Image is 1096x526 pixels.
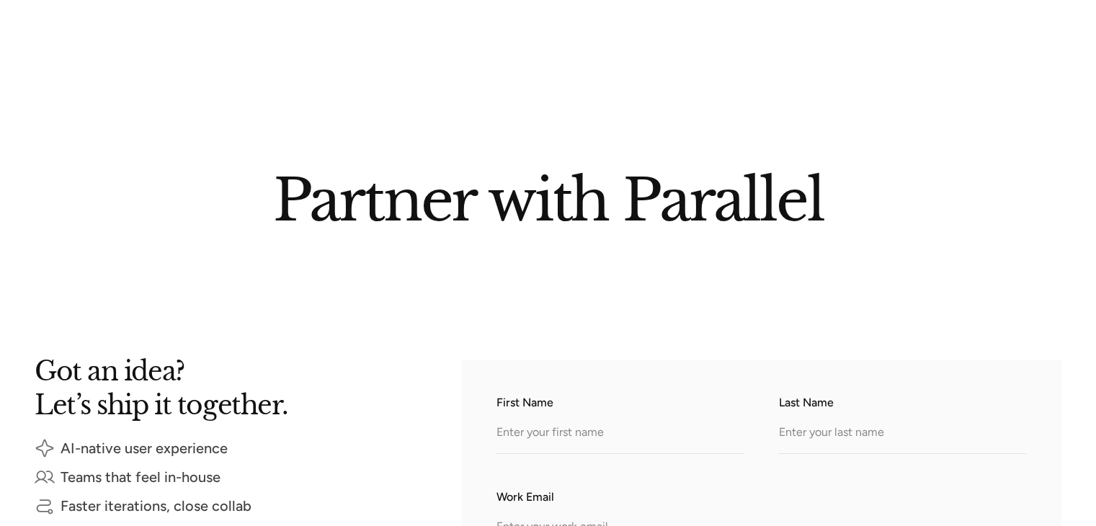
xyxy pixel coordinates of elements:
[61,443,228,453] div: AI-native user experience
[138,172,959,221] h2: Partner with Parallel
[61,472,220,482] div: Teams that feel in-house
[61,501,251,511] div: Faster iterations, close collab
[779,414,1027,454] input: Enter your last name
[35,360,409,415] h2: Got an idea? Let’s ship it together.
[779,394,1027,411] label: Last Name
[496,489,1027,506] label: Work Email
[496,414,744,454] input: Enter your first name
[496,394,744,411] label: First Name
